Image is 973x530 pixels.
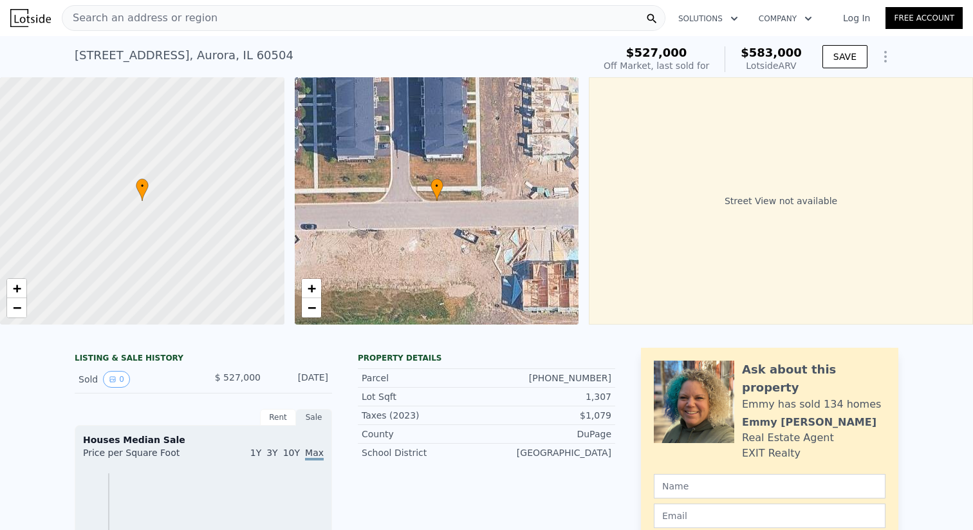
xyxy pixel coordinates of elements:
a: Free Account [885,7,963,29]
span: 10Y [283,448,300,458]
div: Taxes (2023) [362,409,486,422]
div: Street View not available [589,77,973,325]
input: Email [654,504,885,528]
div: School District [362,446,486,459]
span: 1Y [250,448,261,458]
div: Lot Sqft [362,390,486,403]
div: Real Estate Agent [742,430,834,446]
div: Houses Median Sale [83,433,324,446]
div: [GEOGRAPHIC_DATA] [486,446,611,459]
button: SAVE [822,45,867,68]
div: Price per Square Foot [83,446,203,467]
div: [DATE] [271,371,328,388]
span: • [136,180,149,192]
div: Sale [296,409,332,426]
div: 1,307 [486,390,611,403]
div: $1,079 [486,409,611,422]
button: View historical data [103,371,130,388]
span: $ 527,000 [215,372,261,383]
div: • [431,178,443,201]
span: $583,000 [741,46,802,59]
div: Property details [358,353,615,363]
button: Company [748,7,822,30]
a: Zoom out [7,298,26,317]
div: EXIT Realty [742,446,801,461]
div: [PHONE_NUMBER] [486,372,611,384]
span: 3Y [266,448,277,458]
a: Zoom in [302,279,321,298]
span: Max [305,448,324,460]
div: LISTING & SALE HISTORY [75,353,332,366]
span: + [307,280,315,296]
a: Zoom out [302,298,321,317]
div: Rent [260,409,296,426]
a: Zoom in [7,279,26,298]
div: DuPage [486,428,611,440]
div: Sold [79,371,193,388]
span: Search an address or region [62,10,218,26]
input: Name [654,474,885,498]
span: − [13,299,21,316]
div: Lotside ARV [741,59,802,72]
div: County [362,428,486,440]
button: Show Options [873,44,898,70]
button: Solutions [668,7,748,30]
div: Emmy [PERSON_NAME] [742,415,876,430]
div: • [136,178,149,201]
span: + [13,280,21,296]
div: [STREET_ADDRESS] , Aurora , IL 60504 [75,46,293,64]
span: − [307,299,315,316]
a: Log In [828,12,885,24]
div: Off Market, last sold for [604,59,709,72]
div: Parcel [362,372,486,384]
img: Lotside [10,9,51,27]
div: Emmy has sold 134 homes [742,397,881,412]
span: $527,000 [626,46,687,59]
div: Ask about this property [742,361,885,397]
span: • [431,180,443,192]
